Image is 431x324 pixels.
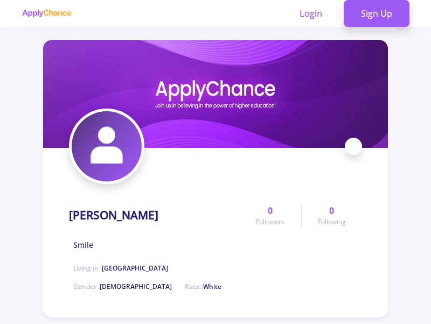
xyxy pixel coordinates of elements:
span: Following [318,217,346,227]
span: White [203,282,221,291]
span: Living in : [73,264,168,273]
img: applychance logo text only [22,9,72,18]
span: Gender : [73,282,172,291]
h1: [PERSON_NAME] [69,208,158,222]
span: Race : [185,282,221,291]
img: Ali Shokraniavatar [72,111,142,181]
img: Ali Shokranicover image [43,40,388,148]
span: [GEOGRAPHIC_DATA] [102,264,168,273]
span: [DEMOGRAPHIC_DATA] [100,282,172,291]
span: 0 [268,204,273,217]
a: 0Followers [240,204,301,227]
span: 0 [329,204,334,217]
span: Followers [256,217,284,227]
span: Smile [73,239,93,251]
a: 0Following [301,204,362,227]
